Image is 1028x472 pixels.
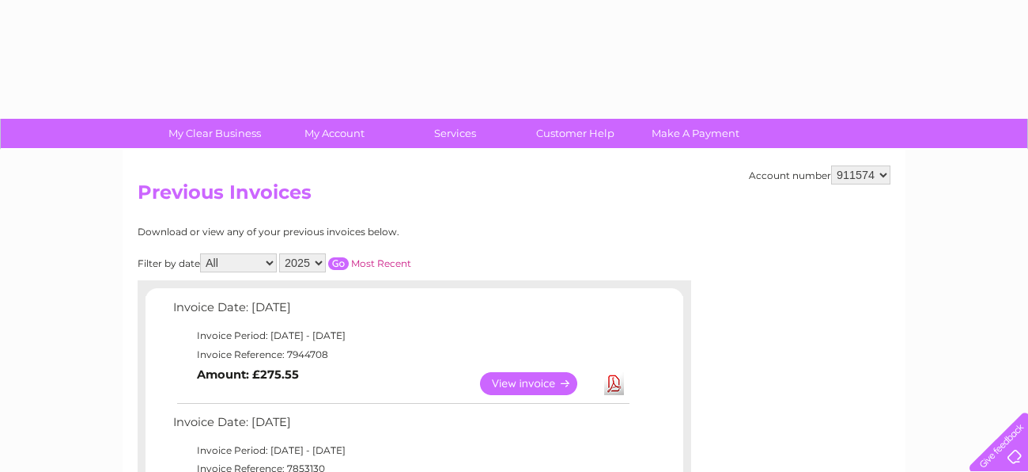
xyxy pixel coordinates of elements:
[510,119,641,148] a: Customer Help
[169,345,632,364] td: Invoice Reference: 7944708
[480,372,596,395] a: View
[138,226,553,238] div: Download or view any of your previous invoices below.
[169,441,632,460] td: Invoice Period: [DATE] - [DATE]
[138,181,890,211] h2: Previous Invoices
[749,166,890,185] div: Account number
[169,297,632,326] td: Invoice Date: [DATE]
[197,367,299,382] b: Amount: £275.55
[604,372,624,395] a: Download
[149,119,280,148] a: My Clear Business
[270,119,400,148] a: My Account
[630,119,761,148] a: Make A Payment
[390,119,520,148] a: Services
[138,253,553,272] div: Filter by date
[351,257,411,269] a: Most Recent
[169,326,632,345] td: Invoice Period: [DATE] - [DATE]
[169,412,632,441] td: Invoice Date: [DATE]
